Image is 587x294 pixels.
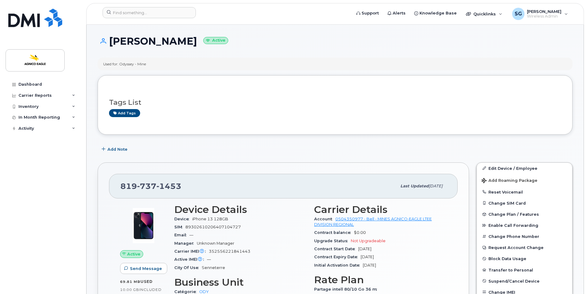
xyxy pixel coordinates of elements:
[192,217,228,221] span: iPhone 13 128GB
[477,253,572,264] button: Block Data Usage
[314,247,358,251] span: Contract Start Date
[477,186,572,198] button: Reset Voicemail
[197,241,234,246] span: Unknown Manager
[98,144,133,155] button: Add Note
[477,163,572,174] a: Edit Device / Employee
[314,217,335,221] span: Account
[174,249,209,254] span: Carrier IMEI
[107,146,128,152] span: Add Note
[314,255,361,259] span: Contract Expiry Date
[429,184,443,188] span: [DATE]
[120,288,139,292] span: 10.00 GB
[109,99,561,106] h3: Tags List
[185,225,241,229] span: 89302610206407104727
[174,277,307,288] h3: Business Unit
[207,257,211,262] span: —
[130,266,162,272] span: Send Message
[174,265,202,270] span: City Of Use
[174,289,199,294] span: Catégorie
[120,182,181,191] span: 819
[120,280,140,284] span: 69.81 MB
[361,255,374,259] span: [DATE]
[482,178,537,184] span: Add Roaming Package
[477,231,572,242] button: Change Phone Number
[488,279,540,283] span: Suspend/Cancel Device
[477,276,572,287] button: Suspend/Cancel Device
[156,182,181,191] span: 1453
[314,217,432,227] a: 0504350977 - Bell - MINES AGNICO-EAGLE LTEE DIVISION REGIONAL
[202,265,225,270] span: Senneterre
[351,239,386,243] span: Not Upgradeable
[363,263,376,267] span: [DATE]
[477,174,572,186] button: Add Roaming Package
[174,257,207,262] span: Active IMEI
[174,241,197,246] span: Manager
[137,182,156,191] span: 737
[174,233,189,237] span: Email
[125,207,162,244] img: image20231002-3703462-1ig824h.jpeg
[98,36,573,47] h1: [PERSON_NAME]
[120,263,167,274] button: Send Message
[354,230,366,235] span: $0.00
[109,109,140,117] a: Add tags
[174,217,192,221] span: Device
[314,204,447,215] h3: Carrier Details
[314,230,354,235] span: Contract balance
[477,242,572,253] button: Request Account Change
[488,212,539,217] span: Change Plan / Features
[358,247,371,251] span: [DATE]
[174,204,307,215] h3: Device Details
[400,184,429,188] span: Last updated
[314,274,447,285] h3: Rate Plan
[477,198,572,209] button: Change SIM Card
[127,251,140,257] span: Active
[199,289,209,294] a: ODY
[189,233,193,237] span: —
[140,279,153,284] span: used
[209,249,250,254] span: 352556221841443
[477,220,572,231] button: Enable Call Forwarding
[314,287,380,292] span: Partage intell 80/10 Go 36 m
[103,61,146,67] div: Used for: Odyssey - Mine
[314,263,363,267] span: Initial Activation Date
[203,37,228,44] small: Active
[477,209,572,220] button: Change Plan / Features
[488,223,538,228] span: Enable Call Forwarding
[314,239,351,243] span: Upgrade Status
[477,264,572,276] button: Transfer to Personal
[174,225,185,229] span: SIM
